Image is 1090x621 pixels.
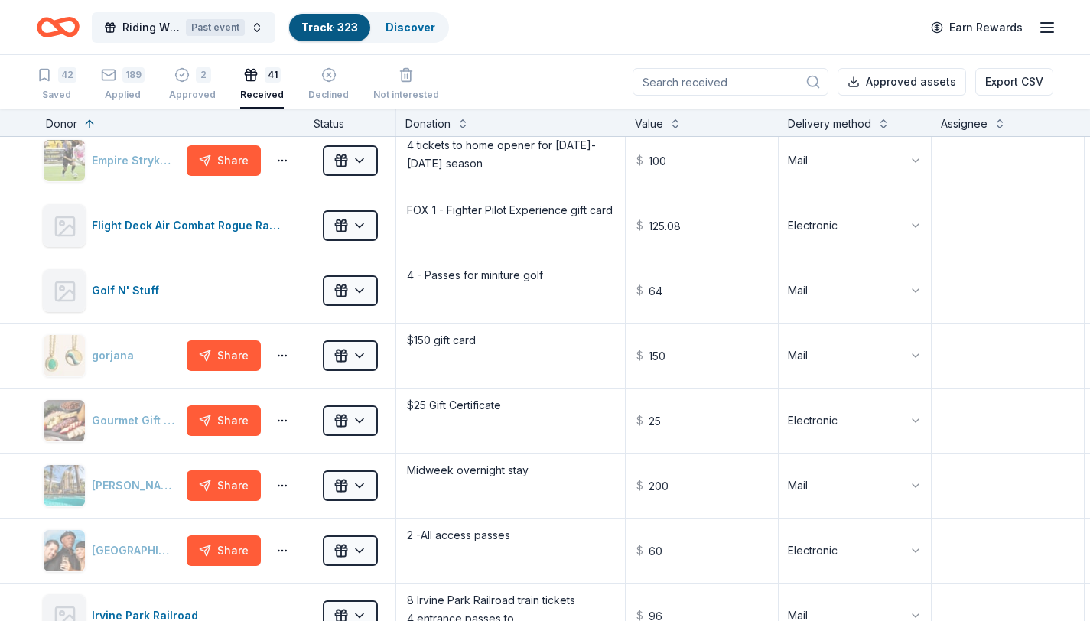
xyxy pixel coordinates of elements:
[398,195,623,256] textarea: FOX 1 - Fighter Pilot Experience gift card
[187,535,261,566] button: Share
[196,67,211,83] div: 2
[633,68,828,96] input: Search received
[301,21,358,34] a: Track· 323
[373,89,439,101] div: Not interested
[43,204,291,247] button: Flight Deck Air Combat Rogue Racing
[308,89,349,101] div: Declined
[398,455,623,516] textarea: Midweek overnight stay
[838,68,966,96] button: Approved assets
[169,89,216,101] div: Approved
[122,67,145,83] div: 189
[288,12,449,43] button: Track· 323Discover
[398,390,623,451] textarea: $25 Gift Certificate
[398,520,623,581] textarea: 2 -All access passes
[101,61,145,109] button: 189Applied
[941,115,988,133] div: Assignee
[398,260,623,321] textarea: 4 - Passes for miniture golf
[46,115,77,133] div: Donor
[101,89,145,101] div: Applied
[169,61,216,109] button: 2Approved
[43,269,291,312] button: Golf N' Stuff
[975,68,1053,96] button: Export CSV
[187,145,261,176] button: Share
[398,325,623,386] textarea: $150 gift card
[308,61,349,109] button: Declined
[187,405,261,436] button: Share
[405,115,451,133] div: Donation
[788,115,871,133] div: Delivery method
[240,89,284,101] div: Received
[635,115,663,133] div: Value
[58,67,76,83] div: 42
[922,14,1032,41] a: Earn Rewards
[92,12,275,43] button: Riding With The Stars GalaPast event
[187,340,261,371] button: Share
[398,130,623,191] textarea: 4 tickets to home opener for [DATE]-[DATE] season
[37,89,76,101] div: Saved
[187,470,261,501] button: Share
[92,216,291,235] div: Flight Deck Air Combat Rogue Racing
[386,21,435,34] a: Discover
[92,281,165,300] div: Golf N' Stuff
[265,67,281,83] div: 41
[240,61,284,109] button: 41Received
[37,9,80,45] a: Home
[304,109,396,136] div: Status
[373,61,439,109] button: Not interested
[37,61,76,109] button: 42Saved
[186,19,245,36] div: Past event
[122,18,180,37] span: Riding With The Stars Gala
